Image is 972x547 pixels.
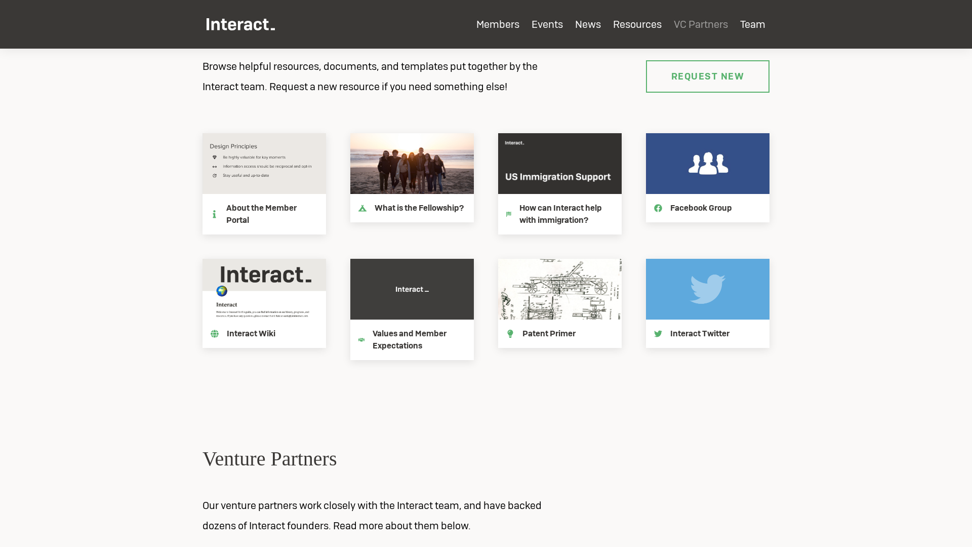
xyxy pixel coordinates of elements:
[202,133,326,235] a: About the Member Portal
[375,202,464,214] h4: What is the Fellowship?
[350,133,474,222] a: What is the Fellowship?
[498,259,622,348] a: Patent Primer
[373,328,466,352] h4: Values and Member Expectations
[226,202,318,226] h4: About the Member Portal
[519,202,614,226] h4: How can Interact help with immigration?
[646,60,769,93] a: Request New
[522,328,576,340] h4: Patent Primer
[498,133,622,235] a: How can Interact help with immigration?
[740,18,765,31] a: Team
[207,18,275,30] img: Interact Logo
[190,56,555,97] p: Browse helpful resources, documents, and templates put together by the Interact team. Request a n...
[670,202,732,214] h4: Facebook Group
[575,18,601,31] a: News
[476,18,519,31] a: Members
[613,18,662,31] a: Resources
[190,495,555,536] p: Our venture partners work closely with the Interact team, and have backed dozens of Interact foun...
[670,328,730,340] h4: Interact Twitter
[532,18,563,31] a: Events
[674,18,728,31] a: VC Partners
[646,259,769,348] a: Interact Twitter
[646,133,769,222] a: Facebook Group
[227,328,275,340] h4: Interact Wiki
[202,445,769,472] h2: Venture Partners
[350,259,474,360] a: Values and Member Expectations
[202,259,326,348] a: Interact Wiki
